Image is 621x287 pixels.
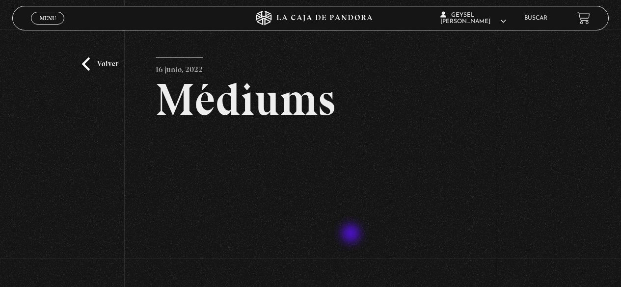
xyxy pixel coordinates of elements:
[36,23,59,30] span: Cerrar
[156,57,203,77] p: 16 junio, 2022
[156,77,465,122] h2: Médiums
[40,15,56,21] span: Menu
[577,11,590,25] a: View your shopping cart
[440,12,506,25] span: Geysel [PERSON_NAME]
[82,57,118,71] a: Volver
[524,15,547,21] a: Buscar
